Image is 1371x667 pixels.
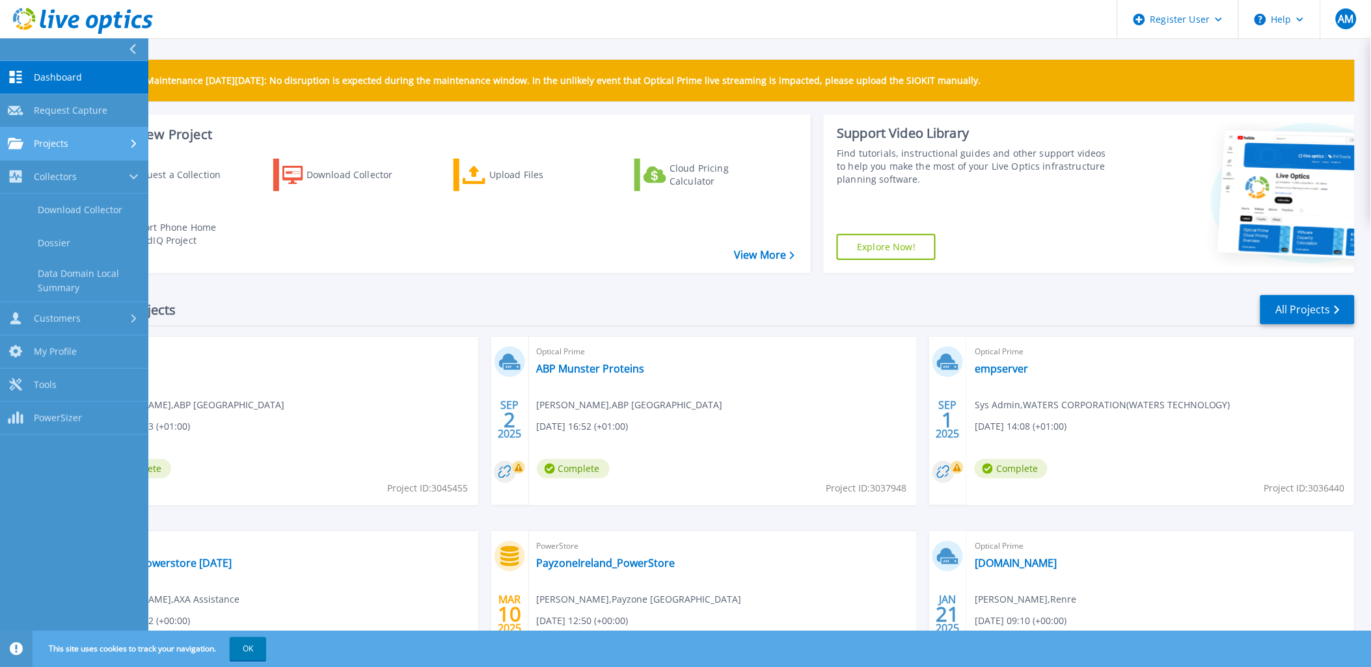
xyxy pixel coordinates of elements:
[537,345,909,359] span: Optical Prime
[975,362,1028,375] a: empserver
[975,398,1230,412] span: Sys Admin , WATERS CORPORATION(WATERS TECHNOLOGY)
[837,234,936,260] a: Explore Now!
[306,162,411,188] div: Download Collector
[98,556,232,569] a: Athlone Powerstore [DATE]
[537,556,675,569] a: PayzoneIreland_PowerStore
[454,159,599,191] a: Upload Files
[975,592,1076,607] span: [PERSON_NAME] , Renre
[98,592,239,607] span: [PERSON_NAME] , AXA Assistance
[230,637,266,660] button: OK
[497,590,522,638] div: MAR 2025
[34,72,82,83] span: Dashboard
[537,419,629,434] span: [DATE] 16:52 (+01:00)
[734,249,794,261] a: View More
[498,608,521,620] span: 10
[97,75,981,86] p: Scheduled Maintenance [DATE][DATE]: No disruption is expected during the maintenance window. In t...
[1338,14,1353,24] span: AM
[34,138,68,150] span: Projects
[1264,481,1345,495] span: Project ID: 3036440
[34,313,81,324] span: Customers
[273,159,418,191] a: Download Collector
[936,590,960,638] div: JAN 2025
[92,159,238,191] a: Request a Collection
[975,556,1057,569] a: [DOMAIN_NAME]
[975,345,1347,359] span: Optical Prime
[98,398,284,412] span: [PERSON_NAME] , ABP [GEOGRAPHIC_DATA]
[837,125,1109,142] div: Support Video Library
[34,412,82,424] span: PowerSizer
[837,147,1109,186] div: Find tutorials, instructional guides and other support videos to help you make the most of your L...
[34,171,77,183] span: Collectors
[128,221,229,247] div: Import Phone Home CloudIQ Project
[489,162,593,188] div: Upload Files
[942,414,954,425] span: 1
[34,379,57,391] span: Tools
[129,162,234,188] div: Request a Collection
[975,419,1066,434] span: [DATE] 14:08 (+01:00)
[1260,295,1355,324] a: All Projects
[670,162,774,188] div: Cloud Pricing Calculator
[537,614,629,628] span: [DATE] 12:50 (+00:00)
[826,481,906,495] span: Project ID: 3037948
[34,105,107,116] span: Request Capture
[388,481,468,495] span: Project ID: 3045455
[975,539,1347,553] span: Optical Prime
[537,362,645,375] a: ABP Munster Proteins
[98,539,470,553] span: PowerStore
[537,539,909,553] span: PowerStore
[36,637,266,660] span: This site uses cookies to track your navigation.
[936,396,960,443] div: SEP 2025
[34,346,77,358] span: My Profile
[497,396,522,443] div: SEP 2025
[634,159,780,191] a: Cloud Pricing Calculator
[936,608,960,620] span: 21
[975,459,1048,478] span: Complete
[975,614,1066,628] span: [DATE] 09:10 (+00:00)
[504,414,515,425] span: 2
[537,398,723,412] span: [PERSON_NAME] , ABP [GEOGRAPHIC_DATA]
[537,459,610,478] span: Complete
[98,345,470,359] span: Optical Prime
[537,592,742,607] span: [PERSON_NAME] , Payzone [GEOGRAPHIC_DATA]
[92,127,794,142] h3: Start a New Project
